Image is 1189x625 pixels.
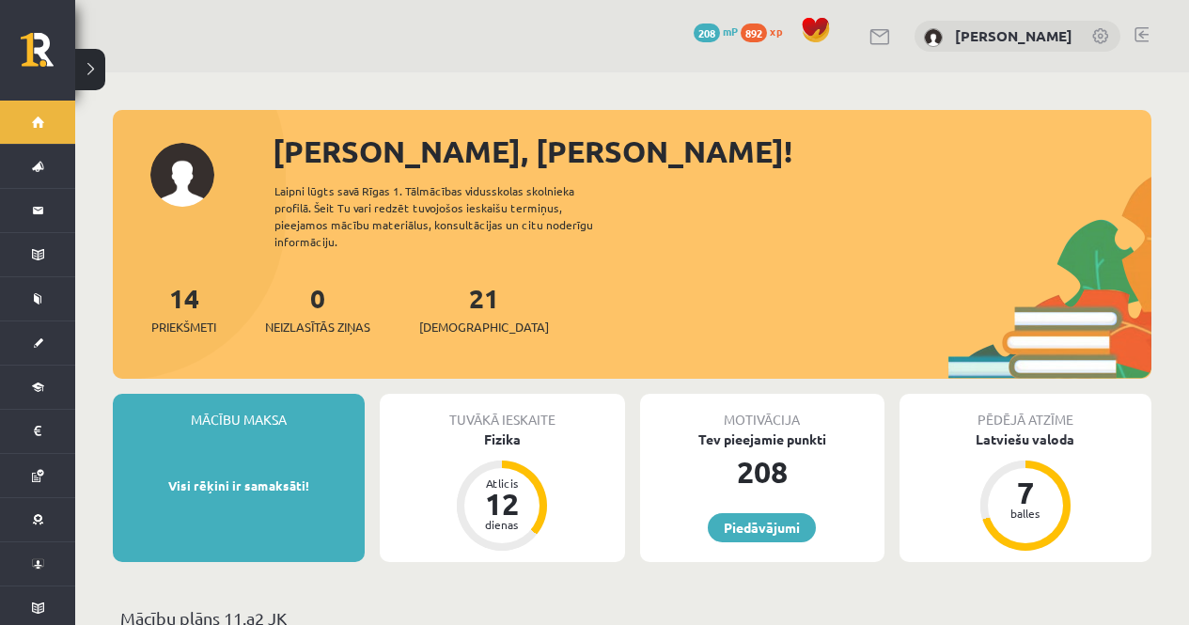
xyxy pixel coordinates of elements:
[419,318,549,336] span: [DEMOGRAPHIC_DATA]
[723,23,738,39] span: mP
[113,394,365,430] div: Mācību maksa
[955,26,1072,45] a: [PERSON_NAME]
[151,281,216,336] a: 14Priekšmeti
[741,23,767,42] span: 892
[741,23,791,39] a: 892 xp
[122,477,355,495] p: Visi rēķini ir samaksāti!
[694,23,738,39] a: 208 mP
[474,477,530,489] div: Atlicis
[474,489,530,519] div: 12
[151,318,216,336] span: Priekšmeti
[900,430,1151,554] a: Latviešu valoda 7 balles
[21,33,75,80] a: Rīgas 1. Tālmācības vidusskola
[380,430,624,554] a: Fizika Atlicis 12 dienas
[997,508,1054,519] div: balles
[924,28,943,47] img: Marija Marta Lovniece
[380,394,624,430] div: Tuvākā ieskaite
[380,430,624,449] div: Fizika
[640,394,884,430] div: Motivācija
[274,182,626,250] div: Laipni lūgts savā Rīgas 1. Tālmācības vidusskolas skolnieka profilā. Šeit Tu vari redzēt tuvojošo...
[474,519,530,530] div: dienas
[770,23,782,39] span: xp
[900,430,1151,449] div: Latviešu valoda
[265,281,370,336] a: 0Neizlasītās ziņas
[694,23,720,42] span: 208
[265,318,370,336] span: Neizlasītās ziņas
[708,513,816,542] a: Piedāvājumi
[273,129,1151,174] div: [PERSON_NAME], [PERSON_NAME]!
[419,281,549,336] a: 21[DEMOGRAPHIC_DATA]
[640,430,884,449] div: Tev pieejamie punkti
[997,477,1054,508] div: 7
[900,394,1151,430] div: Pēdējā atzīme
[640,449,884,494] div: 208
